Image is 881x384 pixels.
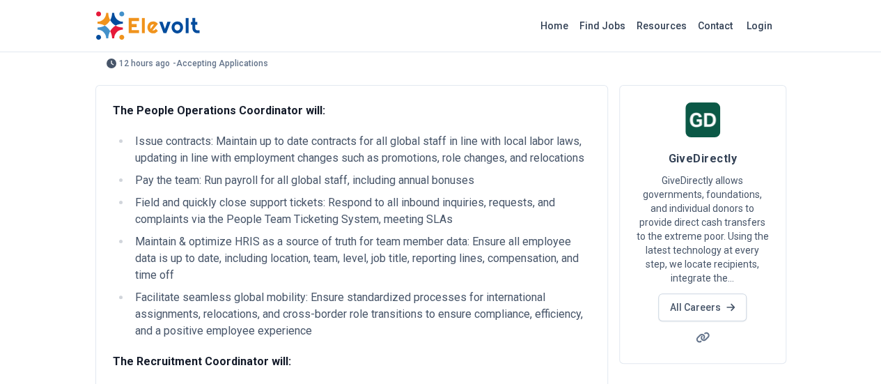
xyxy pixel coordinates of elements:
strong: The People Operations Coordinator will: [113,104,325,117]
iframe: Chat Widget [811,317,881,384]
img: Elevolt [95,11,200,40]
a: Contact [692,15,738,37]
a: Home [535,15,574,37]
span: 12 hours ago [119,59,170,68]
a: Resources [631,15,692,37]
p: GiveDirectly allows governments, foundations, and individual donors to provide direct cash transf... [637,174,769,285]
p: - Accepting Applications [173,59,268,68]
a: All Careers [658,293,747,321]
li: Field and quickly close support tickets: Respond to all inbound inquiries, requests, and complain... [131,194,591,228]
a: Find Jobs [574,15,631,37]
li: Maintain & optimize HRIS as a source of truth for team member data: Ensure all employee data is u... [131,233,591,284]
span: GiveDirectly [668,152,736,165]
img: GiveDirectly [685,102,720,137]
li: Pay the team: Run payroll for all global staff, including annual bonuses [131,172,591,189]
li: Facilitate seamless global mobility: Ensure standardized processes for international assignments,... [131,289,591,339]
strong: The Recruitment Coordinator will: [113,355,291,368]
a: Login [738,12,781,40]
li: Issue contracts: Maintain up to date contracts for all global staff in line with local labor laws... [131,133,591,167]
